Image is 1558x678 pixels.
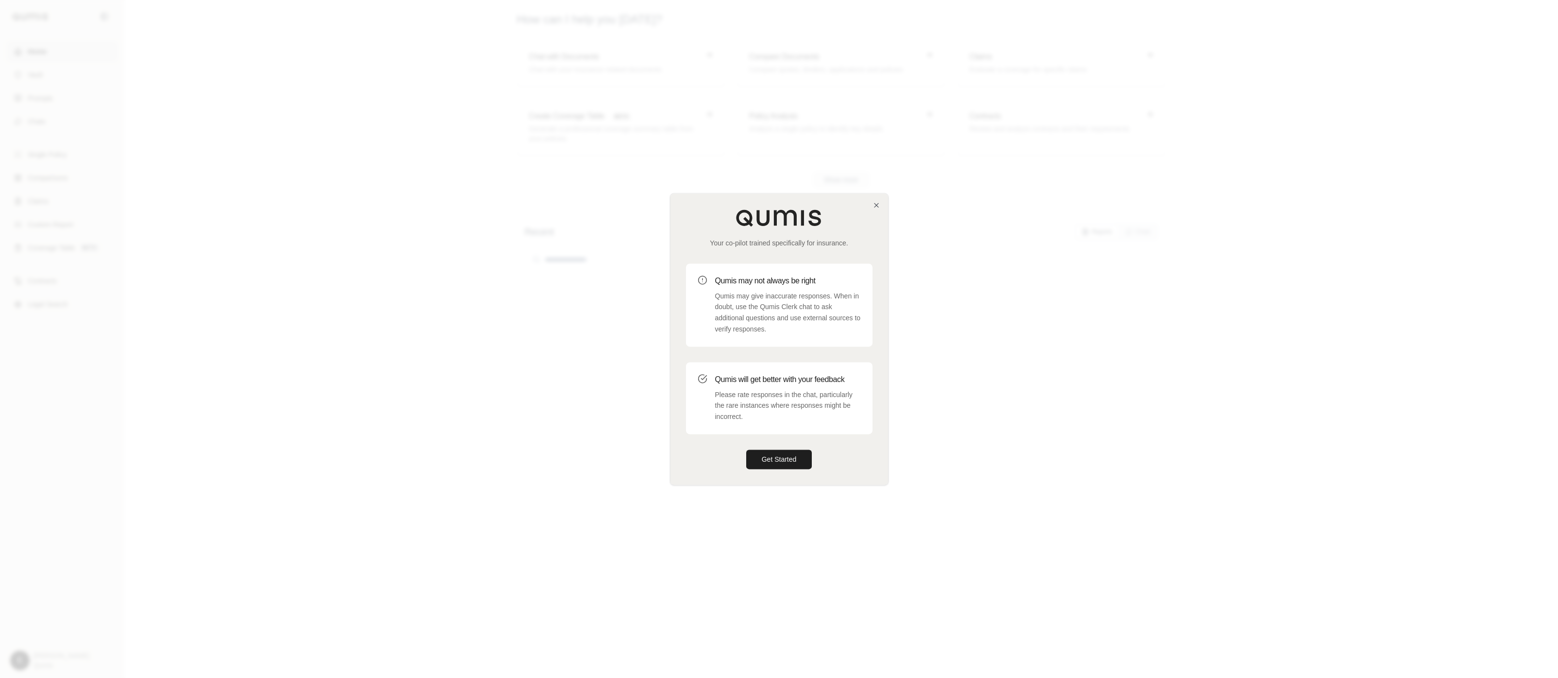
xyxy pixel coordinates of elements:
h3: Qumis will get better with your feedback [715,374,861,385]
img: Qumis Logo [736,209,823,226]
button: Get Started [746,450,812,469]
p: Your co-pilot trained specifically for insurance. [686,238,873,248]
h3: Qumis may not always be right [715,275,861,287]
p: Qumis may give inaccurate responses. When in doubt, use the Qumis Clerk chat to ask additional qu... [715,291,861,335]
p: Please rate responses in the chat, particularly the rare instances where responses might be incor... [715,389,861,422]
